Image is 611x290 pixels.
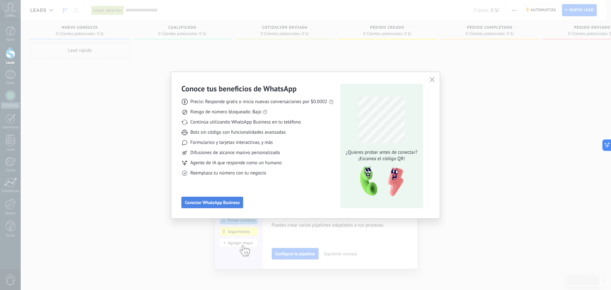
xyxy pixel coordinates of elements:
[190,99,327,105] span: Precio: Responde gratis o inicia nuevas conversaciones por $0.0002
[185,200,240,205] span: Conectar WhatsApp Business
[190,160,282,166] span: Agente de IA que responde como un humano
[344,149,419,156] span: ¿Quieres probar antes de conectar?
[181,84,297,94] h3: Conoce tus beneficios de WhatsApp
[190,109,261,115] span: Riesgo de número bloqueado: Bajo
[355,165,405,199] img: qr-pic-1x.png
[344,156,419,162] span: ¡Escanea el código QR!
[181,197,243,208] button: Conectar WhatsApp Business
[190,119,301,125] span: Continúa utilizando WhatsApp Business en tu teléfono
[190,170,266,176] span: Reemplaza tu número con tu negocio
[190,129,286,136] span: Bots sin código con funcionalidades avanzadas
[190,139,273,146] span: Formularios y tarjetas interactivas, y más
[190,150,280,156] span: Difusiones de alcance masivo personalizado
